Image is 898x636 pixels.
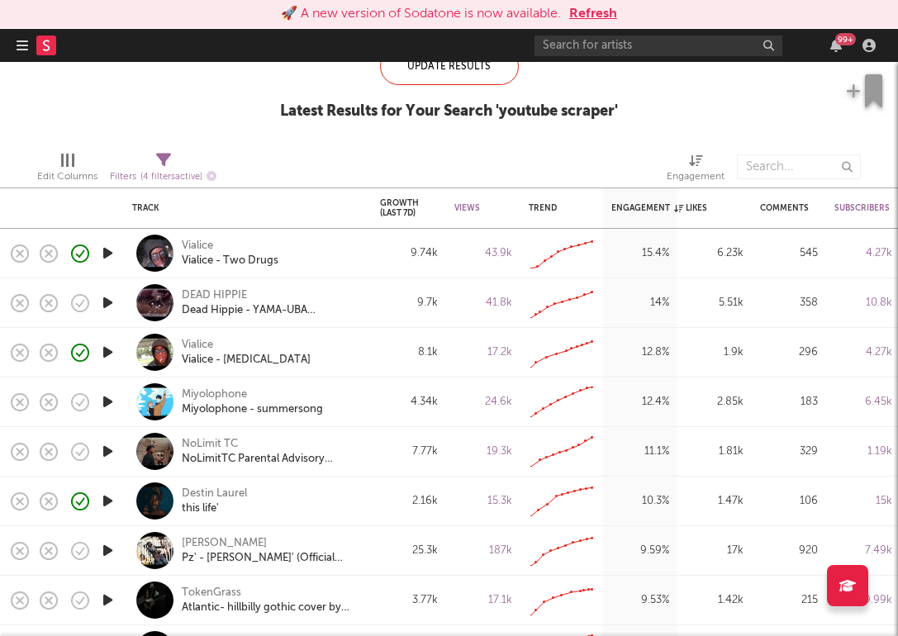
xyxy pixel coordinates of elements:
[182,387,247,402] a: Miyolophone
[760,591,818,610] div: 215
[454,203,487,213] div: Views
[834,442,892,462] div: 1.19k
[686,591,744,610] div: 1.42k
[182,437,238,452] a: NoLimit TC
[380,392,438,412] div: 4.34k
[182,586,241,600] a: TokenGrass
[611,392,669,412] div: 12.4 %
[132,203,355,213] div: Track
[529,203,587,213] div: Trend
[182,239,213,254] a: Vialice
[569,4,617,24] button: Refresh
[37,167,97,187] div: Edit Columns
[686,343,744,363] div: 1.9k
[611,343,669,363] div: 12.8 %
[686,392,744,412] div: 2.85k
[454,591,512,610] div: 17.1k
[454,491,512,511] div: 15.3k
[834,293,892,313] div: 10.8k
[281,4,561,24] div: 🚀 A new version of Sodatone is now available.
[454,293,512,313] div: 41.8k
[760,491,818,511] div: 106
[182,402,323,417] a: Miyolophone - summersong
[454,244,512,263] div: 43.9k
[834,343,892,363] div: 4.27k
[380,48,519,85] div: Update Results
[380,541,438,561] div: 25.3k
[380,491,438,511] div: 2.16k
[667,167,725,187] div: Engagement
[454,392,512,412] div: 24.6k
[380,343,438,363] div: 8.1k
[380,244,438,263] div: 9.74k
[380,198,419,218] div: Growth (last 7d)
[760,343,818,363] div: 296
[611,293,669,313] div: 14 %
[760,541,818,561] div: 920
[182,501,219,516] a: this life'
[182,353,311,368] a: Vialice - [MEDICAL_DATA]
[182,254,278,268] a: Vialice - Two Drugs
[611,491,669,511] div: 10.3 %
[110,146,216,194] div: Filters(4 filters active)
[760,203,809,213] div: Comments
[454,343,512,363] div: 17.2k
[611,541,669,561] div: 9.59 %
[686,491,744,511] div: 1.47k
[182,600,359,615] a: Atlantic- hillbilly gothic cover by [PERSON_NAME].
[37,146,97,194] div: Edit Columns
[611,591,669,610] div: 9.53 %
[834,203,890,213] div: Subscribers
[686,203,719,213] div: Likes
[454,541,512,561] div: 187k
[830,39,842,52] button: 99+
[667,146,725,194] div: Engagement
[611,203,683,213] div: Engagement
[380,293,438,313] div: 9.7k
[834,541,892,561] div: 7.49k
[182,536,267,551] a: [PERSON_NAME]
[760,244,818,263] div: 545
[835,33,856,45] div: 99 +
[182,486,247,501] a: Destin Laurel
[760,442,818,462] div: 329
[182,452,359,467] a: NoLimitTC Parental Advisory (Official Music Video)
[140,173,202,182] span: ( 4 filters active)
[686,244,744,263] div: 6.23k
[611,244,669,263] div: 15.4 %
[182,303,359,318] a: Dead Hippie - YAMA-UBA SANDSTORM (music video)
[611,442,669,462] div: 11.1 %
[182,551,359,566] a: Pz' - [PERSON_NAME]' (Official Music Video) [dir. [PERSON_NAME][DEMOGRAPHIC_DATA]xa]
[280,102,618,121] div: Latest Results for Your Search ' youtube scraper '
[834,392,892,412] div: 6.45k
[110,167,216,187] div: Filters
[686,293,744,313] div: 5.51k
[182,288,247,303] a: DEAD HIPPIE
[686,541,744,561] div: 17k
[760,293,818,313] div: 358
[686,442,744,462] div: 1.81k
[380,591,438,610] div: 3.77k
[454,442,512,462] div: 19.3k
[834,491,892,511] div: 15k
[834,244,892,263] div: 4.27k
[535,36,782,56] input: Search for artists
[182,338,213,353] a: Vialice
[380,442,438,462] div: 7.77k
